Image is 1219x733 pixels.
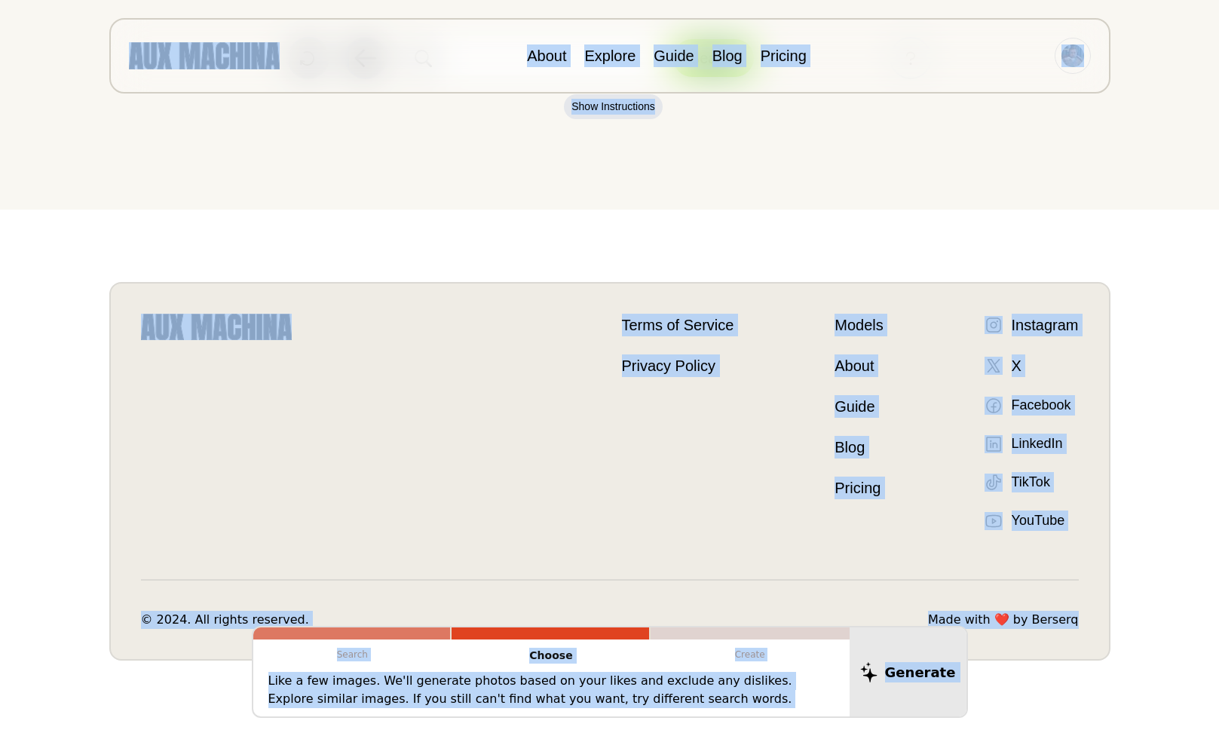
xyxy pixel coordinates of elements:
[712,48,743,64] a: Blog
[622,354,734,377] a: Privacy Policy
[268,672,835,708] p: Like a few images. We'll generate photos based on your likes and exclude any dislikes. Explore si...
[985,397,1003,415] img: Facebook
[584,48,636,64] a: Explore
[761,48,807,64] a: Pricing
[654,48,694,64] a: Guide
[985,395,1071,416] a: Facebook
[1031,611,1078,629] a: Berserq
[835,477,883,499] a: Pricing
[985,357,1003,375] img: X
[985,316,1003,334] img: Instagram
[985,434,1063,454] a: LinkedIn
[141,611,309,629] p: © 2024. All rights reserved.
[452,639,651,672] p: Choose
[985,435,1003,453] img: LinkedIn
[835,314,883,336] a: Models
[564,94,663,119] button: Show Instructions
[651,639,850,670] p: Create
[835,436,883,459] a: Blog
[835,354,883,377] a: About
[928,611,1079,629] p: Made with ❤️ by
[985,511,1065,531] a: YouTube
[985,314,1079,336] a: Instagram
[527,48,566,64] a: About
[1061,44,1084,67] img: Avatar
[129,42,280,69] img: AUX MACHINA
[835,395,883,418] a: Guide
[985,474,1003,492] img: TikTok
[850,627,966,716] button: Generate
[985,354,1021,377] a: X
[985,472,1050,492] a: TikTok
[622,314,734,336] a: Terms of Service
[985,512,1003,530] img: YouTube
[253,639,452,670] p: Search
